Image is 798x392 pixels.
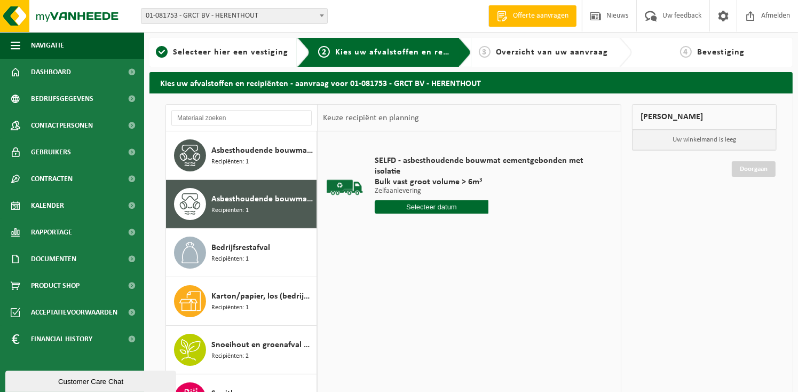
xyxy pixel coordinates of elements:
[488,5,576,27] a: Offerte aanvragen
[173,48,288,57] span: Selecteer hier een vestiging
[680,46,692,58] span: 4
[141,9,327,23] span: 01-081753 - GRCT BV - HERENTHOUT
[211,339,314,351] span: Snoeihout en groenafval Ø < 12 cm
[166,326,317,374] button: Snoeihout en groenafval Ø < 12 cm Recipiënten: 2
[5,369,178,392] iframe: chat widget
[211,303,249,313] span: Recipiënten: 1
[375,155,602,177] span: SELFD - asbesthoudende bouwmat cementgebonden met isolatie
[211,206,249,216] span: Recipiënten: 1
[155,46,289,59] a: 1Selecteer hier een vestiging
[211,351,249,362] span: Recipiënten: 2
[318,105,424,131] div: Keuze recipiënt en planning
[166,180,317,229] button: Asbesthoudende bouwmaterialen cementgebonden met isolatie(hechtgebonden) Recipiënten: 1
[211,193,314,206] span: Asbesthoudende bouwmaterialen cementgebonden met isolatie(hechtgebonden)
[31,246,76,272] span: Documenten
[171,110,312,126] input: Materiaal zoeken
[166,277,317,326] button: Karton/papier, los (bedrijven) Recipiënten: 1
[496,48,609,57] span: Overzicht van uw aanvraag
[31,192,64,219] span: Kalender
[211,254,249,264] span: Recipiënten: 1
[633,130,776,150] p: Uw winkelmand is leeg
[31,326,92,352] span: Financial History
[697,48,745,57] span: Bevestiging
[31,112,93,139] span: Contactpersonen
[31,272,80,299] span: Product Shop
[375,187,602,195] p: Zelfaanlevering
[632,104,777,130] div: [PERSON_NAME]
[31,166,73,192] span: Contracten
[31,32,64,59] span: Navigatie
[149,72,793,93] h2: Kies uw afvalstoffen en recipiënten - aanvraag voor 01-081753 - GRCT BV - HERENTHOUT
[31,139,71,166] span: Gebruikers
[156,46,168,58] span: 1
[31,299,117,326] span: Acceptatievoorwaarden
[211,290,314,303] span: Karton/papier, los (bedrijven)
[510,11,571,21] span: Offerte aanvragen
[375,177,602,187] span: Bulk vast groot volume > 6m³
[166,229,317,277] button: Bedrijfsrestafval Recipiënten: 1
[31,85,93,112] span: Bedrijfsgegevens
[141,8,328,24] span: 01-081753 - GRCT BV - HERENTHOUT
[31,59,71,85] span: Dashboard
[211,144,314,157] span: Asbesthoudende bouwmaterialen cementgebonden (hechtgebonden)
[732,161,776,177] a: Doorgaan
[211,241,270,254] span: Bedrijfsrestafval
[31,219,72,246] span: Rapportage
[479,46,491,58] span: 3
[375,200,488,214] input: Selecteer datum
[318,46,330,58] span: 2
[166,131,317,180] button: Asbesthoudende bouwmaterialen cementgebonden (hechtgebonden) Recipiënten: 1
[211,157,249,167] span: Recipiënten: 1
[335,48,482,57] span: Kies uw afvalstoffen en recipiënten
